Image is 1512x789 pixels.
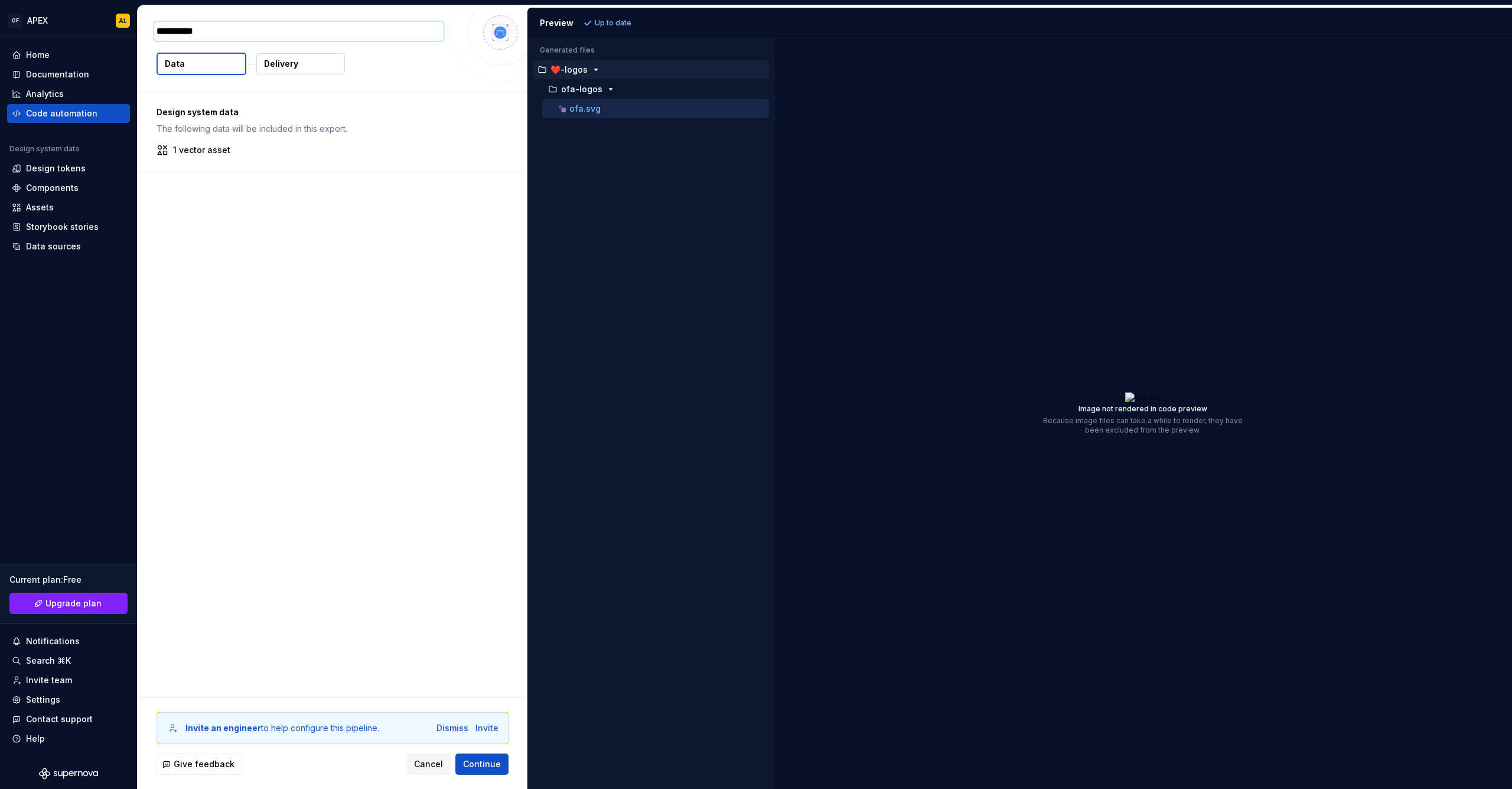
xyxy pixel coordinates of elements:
[9,574,128,586] div: Current plan : Free
[26,49,50,61] div: Home
[7,178,130,197] a: Components
[550,65,588,74] p: ❤️-logos
[7,710,130,729] button: Contact support
[26,108,97,119] div: Code automation
[7,237,130,256] a: Data sources
[26,163,86,174] div: Design tokens
[7,729,130,748] button: Help
[26,69,89,80] div: Documentation
[26,713,93,725] div: Contact support
[475,722,498,734] button: Invite
[2,8,135,33] button: OFAPEXAL
[595,18,631,28] p: Up to date
[463,758,501,770] span: Continue
[26,674,72,686] div: Invite team
[537,83,769,96] button: ofa-logos
[256,53,345,74] button: Delivery
[406,754,451,775] button: Cancel
[533,63,769,76] button: ❤️-logos
[39,768,98,780] svg: Supernova Logo
[27,15,48,27] div: APEX
[561,85,602,94] p: ofa-logos
[1043,416,1243,435] p: Because image files can take a while to render, they have been excluded from the preview.
[26,635,80,647] div: Notifications
[45,598,102,609] span: Upgrade plan
[7,690,130,709] a: Settings
[157,53,246,75] button: Data
[540,46,762,55] p: Generated files
[436,722,468,734] button: Dismiss
[26,655,71,667] div: Search ⌘K
[119,16,127,25] div: AL
[7,159,130,178] a: Design tokens
[26,182,79,194] div: Components
[185,722,379,734] div: to help configure this pipeline.
[414,758,443,770] span: Cancel
[542,102,769,115] button: ofa.svg
[26,241,81,252] div: Data sources
[1125,392,1161,402] img: ofa.svg
[157,754,242,775] button: Give feedback
[165,58,185,70] p: Data
[1043,404,1243,414] p: Image not rendered in code preview
[7,671,130,690] a: Invite team
[157,106,503,118] p: Design system data
[9,593,128,614] a: Upgrade plan
[7,104,130,123] a: Code automation
[7,651,130,670] button: Search ⌘K
[540,17,573,29] div: Preview
[7,65,130,84] a: Documentation
[264,58,298,70] p: Delivery
[26,202,54,213] div: Assets
[26,733,45,745] div: Help
[157,123,503,135] p: The following data will be included in this export.
[174,758,234,770] span: Give feedback
[569,104,601,113] p: ofa.svg
[26,88,64,100] div: Analytics
[26,694,60,706] div: Settings
[173,144,230,156] p: 1 vector asset
[7,217,130,236] a: Storybook stories
[26,221,99,233] div: Storybook stories
[9,144,79,154] div: Design system data
[7,198,130,217] a: Assets
[455,754,509,775] button: Continue
[8,14,22,28] div: OF
[185,723,261,733] b: Invite an engineer
[7,85,130,103] a: Analytics
[7,46,130,64] a: Home
[7,632,130,651] button: Notifications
